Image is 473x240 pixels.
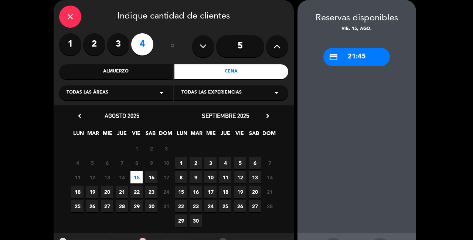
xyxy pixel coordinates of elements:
span: 30 [145,200,157,212]
i: arrow_drop_down [157,88,166,97]
span: 13 [249,171,261,183]
span: Todas las áreas [67,89,108,97]
span: 8 [130,157,143,169]
span: 1 [175,157,187,169]
span: 19 [234,186,246,198]
span: 11 [219,171,231,183]
span: LUN [72,129,85,141]
span: LUN [176,129,188,141]
span: 18 [219,186,231,198]
span: 6 [101,157,113,169]
span: 28 [116,200,128,212]
div: vie. 15, ago. [297,26,416,33]
span: 10 [204,171,217,183]
span: 1 [130,142,143,155]
i: arrow_drop_down [272,88,281,97]
span: 12 [86,171,98,183]
span: 30 [190,214,202,227]
span: 9 [145,157,157,169]
span: 20 [101,186,113,198]
span: MIE [205,129,217,141]
label: 3 [107,33,129,55]
span: 20 [249,186,261,198]
span: 5 [86,157,98,169]
span: 12 [234,171,246,183]
span: MAR [190,129,203,141]
span: 19 [86,186,98,198]
span: SAB [144,129,157,141]
span: 14 [116,171,128,183]
span: 26 [234,200,246,212]
label: 1 [59,33,81,55]
span: 14 [263,171,276,183]
span: septiembre 2025 [202,112,249,119]
span: 15 [130,171,143,183]
span: 26 [86,200,98,212]
label: 4 [131,33,153,55]
i: chevron_left [76,112,84,120]
span: 21 [116,186,128,198]
span: 25 [219,200,231,212]
span: 23 [145,186,157,198]
span: SAB [248,129,260,141]
span: Todas las experiencias [181,89,242,97]
span: 29 [175,214,187,227]
span: 2 [190,157,202,169]
span: 27 [249,200,261,212]
i: chevron_right [264,112,272,120]
span: DOM [262,129,275,141]
span: agosto 2025 [105,112,139,119]
div: Reservas disponibles [297,11,416,26]
div: 21:45 [323,48,390,66]
span: 25 [71,200,84,212]
span: 24 [160,186,172,198]
span: 15 [175,186,187,198]
span: 18 [71,186,84,198]
span: 23 [190,200,202,212]
span: 10 [160,157,172,169]
span: 17 [204,186,217,198]
span: MAR [87,129,99,141]
span: 11 [71,171,84,183]
span: 29 [130,200,143,212]
span: 3 [160,142,172,155]
span: 4 [71,157,84,169]
span: 17 [160,171,172,183]
span: 24 [204,200,217,212]
div: Indique cantidad de clientes [59,6,288,28]
span: 21 [263,186,276,198]
i: close [66,12,75,21]
span: 6 [249,157,261,169]
span: 16 [145,171,157,183]
div: ó [161,33,185,59]
span: VIE [130,129,142,141]
span: 8 [175,171,187,183]
span: JUE [219,129,231,141]
div: Almuerzo [59,64,173,79]
span: 9 [190,171,202,183]
span: 27 [101,200,113,212]
span: 22 [130,186,143,198]
span: JUE [116,129,128,141]
span: 3 [204,157,217,169]
span: 13 [101,171,113,183]
span: MIE [101,129,113,141]
span: 4 [219,157,231,169]
span: 28 [263,200,276,212]
i: credit_card [329,53,338,62]
span: DOM [159,129,171,141]
span: 7 [116,157,128,169]
span: 31 [160,200,172,212]
span: 22 [175,200,187,212]
span: VIE [234,129,246,141]
span: 7 [263,157,276,169]
span: 5 [234,157,246,169]
span: 16 [190,186,202,198]
span: 2 [145,142,157,155]
label: 2 [83,33,105,55]
div: Cena [174,64,288,79]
